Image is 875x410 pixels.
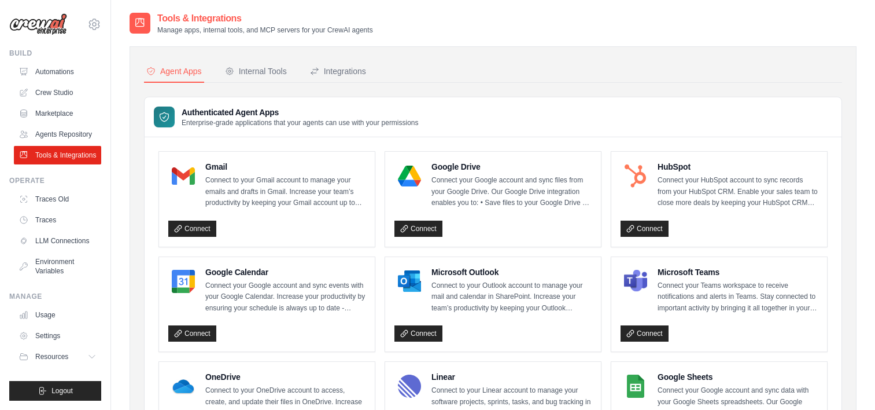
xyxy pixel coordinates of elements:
[168,221,216,237] a: Connect
[14,63,101,81] a: Automations
[14,211,101,229] a: Traces
[14,125,101,144] a: Agents Repository
[14,306,101,324] a: Usage
[431,266,592,278] h4: Microsoft Outlook
[9,381,101,401] button: Logout
[308,61,368,83] button: Integrations
[144,61,204,83] button: Agent Apps
[621,221,669,237] a: Connect
[624,164,647,188] img: HubSpot Logo
[658,371,818,383] h4: Google Sheets
[168,325,216,342] a: Connect
[394,325,442,342] a: Connect
[624,270,647,293] img: Microsoft Teams Logo
[14,327,101,345] a: Settings
[658,175,818,209] p: Connect your HubSpot account to sync records from your HubSpot CRM. Enable your sales team to clo...
[394,221,442,237] a: Connect
[205,266,365,278] h4: Google Calendar
[14,83,101,102] a: Crew Studio
[9,49,101,58] div: Build
[14,232,101,250] a: LLM Connections
[182,107,419,118] h3: Authenticated Agent Apps
[14,347,101,366] button: Resources
[205,175,365,209] p: Connect to your Gmail account to manage your emails and drafts in Gmail. Increase your team’s pro...
[398,270,421,293] img: Microsoft Outlook Logo
[431,280,592,314] p: Connect to your Outlook account to manage your mail and calendar in SharePoint. Increase your tea...
[658,280,818,314] p: Connect your Teams workspace to receive notifications and alerts in Teams. Stay connected to impo...
[9,292,101,301] div: Manage
[431,175,592,209] p: Connect your Google account and sync files from your Google Drive. Our Google Drive integration e...
[310,65,366,77] div: Integrations
[14,146,101,164] a: Tools & Integrations
[205,161,365,173] h4: Gmail
[431,371,592,383] h4: Linear
[431,161,592,173] h4: Google Drive
[658,161,818,173] h4: HubSpot
[157,12,373,25] h2: Tools & Integrations
[172,164,195,188] img: Gmail Logo
[398,375,421,398] img: Linear Logo
[146,65,202,77] div: Agent Apps
[172,375,195,398] img: OneDrive Logo
[658,266,818,278] h4: Microsoft Teams
[398,164,421,188] img: Google Drive Logo
[205,280,365,314] p: Connect your Google account and sync events with your Google Calendar. Increase your productivity...
[9,176,101,185] div: Operate
[14,252,101,280] a: Environment Variables
[35,352,68,361] span: Resources
[225,65,287,77] div: Internal Tools
[9,13,67,35] img: Logo
[14,190,101,208] a: Traces Old
[14,104,101,123] a: Marketplace
[182,118,419,127] p: Enterprise-grade applications that your agents can use with your permissions
[624,375,647,398] img: Google Sheets Logo
[51,386,73,396] span: Logout
[157,25,373,35] p: Manage apps, internal tools, and MCP servers for your CrewAI agents
[621,325,669,342] a: Connect
[223,61,289,83] button: Internal Tools
[172,270,195,293] img: Google Calendar Logo
[205,371,365,383] h4: OneDrive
